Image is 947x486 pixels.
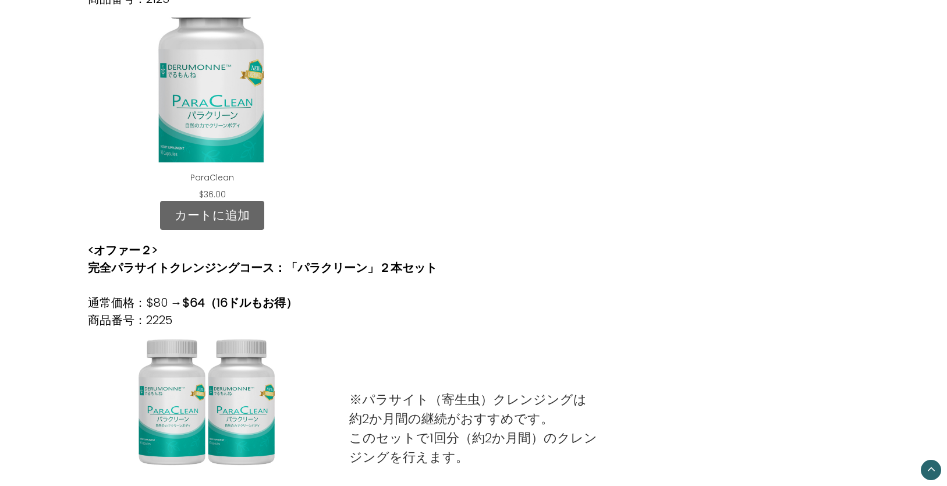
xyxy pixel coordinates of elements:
p: ※パラサイト（寄生虫）クレンジングは約2か月間の継続がおすすめです。 このセットで1回分（約2か月間）のクレンジングを行えます。 [349,390,598,467]
a: カートに追加 [160,201,264,230]
strong: 完全パラサイトクレンジングコース：「パラクリーン」２本セット [88,260,437,276]
div: ParaClean [88,8,337,201]
strong: <オファー２> [88,242,158,258]
div: $36.00 [192,189,233,201]
strong: $64（16ドルもお得） [182,295,297,311]
p: 通常価格：$80 → 商品番号：2225 [88,294,437,329]
a: ParaClean [190,172,234,183]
